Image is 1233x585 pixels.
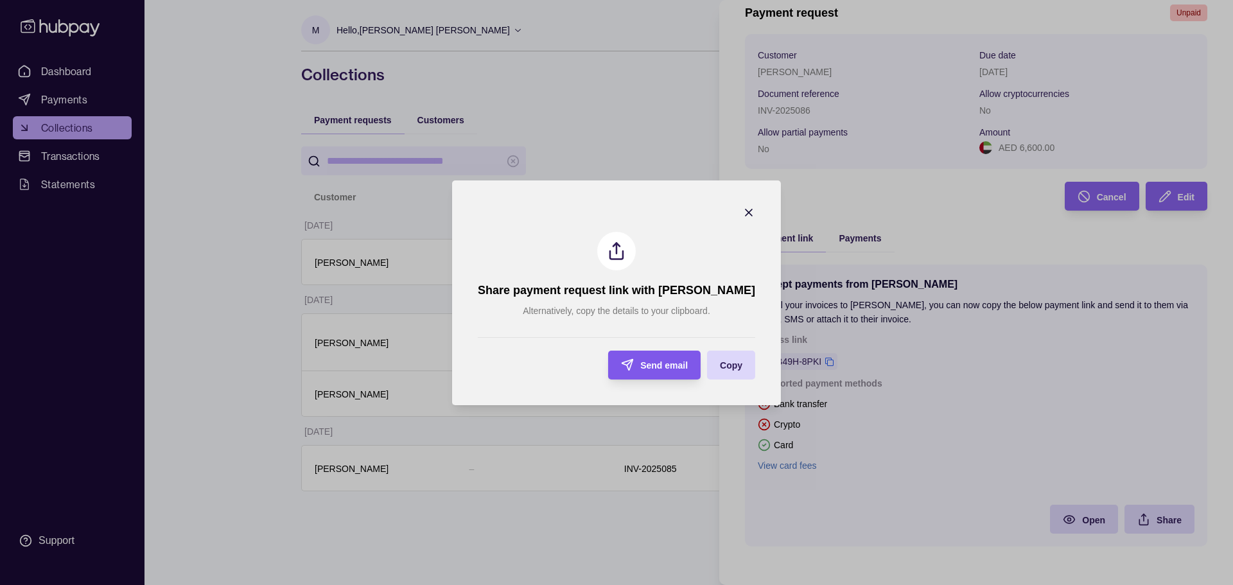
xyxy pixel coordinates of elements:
p: Alternatively, copy the details to your clipboard. [523,304,710,318]
h1: Share payment request link with [PERSON_NAME] [478,283,755,297]
span: Send email [640,360,688,371]
button: Send email [608,351,701,380]
span: Copy [720,360,742,371]
button: Copy [707,351,755,380]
